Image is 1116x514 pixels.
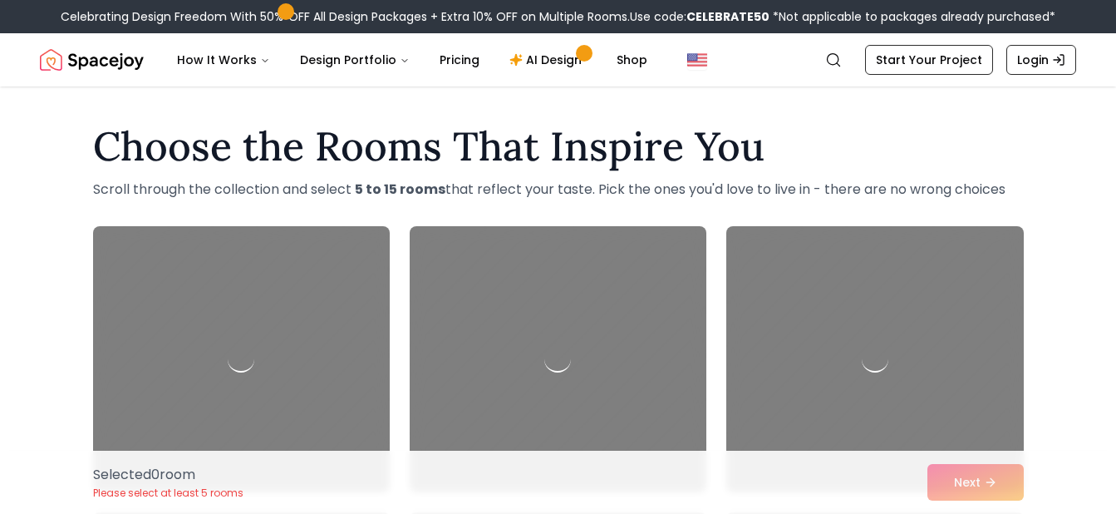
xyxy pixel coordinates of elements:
nav: Global [40,33,1076,86]
b: CELEBRATE50 [686,8,769,25]
span: Use code: [630,8,769,25]
p: Scroll through the collection and select that reflect your taste. Pick the ones you'd love to liv... [93,180,1024,200]
a: Pricing [426,43,493,77]
div: Celebrating Design Freedom With 50% OFF All Design Packages + Extra 10% OFF on Multiple Rooms. [61,8,1055,25]
a: Shop [603,43,661,77]
button: Design Portfolio [287,43,423,77]
a: Spacejoy [40,43,144,77]
span: *Not applicable to packages already purchased* [769,8,1055,25]
strong: 5 to 15 rooms [355,180,445,199]
p: Please select at least 5 rooms [93,487,243,500]
img: Spacejoy Logo [40,43,144,77]
a: Login [1006,45,1076,75]
img: United States [687,50,707,70]
button: How It Works [164,43,283,77]
a: AI Design [496,43,600,77]
p: Selected 0 room [93,465,243,485]
a: Start Your Project [865,45,993,75]
h1: Choose the Rooms That Inspire You [93,126,1024,166]
nav: Main [164,43,661,77]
